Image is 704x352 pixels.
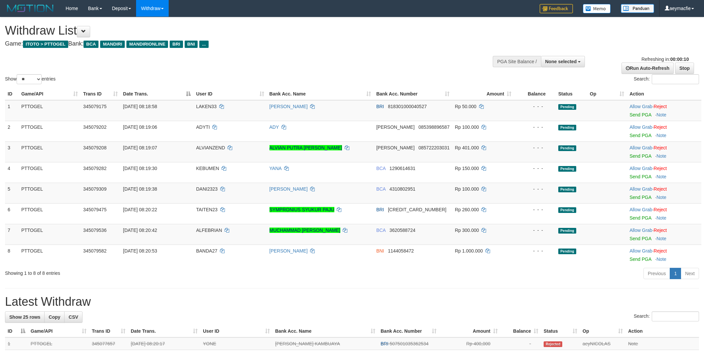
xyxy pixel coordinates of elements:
a: Reject [654,166,667,171]
span: Pending [558,145,576,151]
td: 2 [5,121,19,141]
a: Copy [44,311,65,323]
a: Previous [643,268,670,279]
div: - - - [517,206,553,213]
td: · [627,100,701,121]
a: Reject [654,104,667,109]
a: Allow Grab [629,145,652,150]
span: BRI [381,341,388,346]
span: · [629,145,653,150]
th: User ID: activate to sort column ascending [193,88,266,100]
span: Rp 100.000 [455,124,479,130]
a: Send PGA [629,195,651,200]
span: ... [199,41,208,48]
span: · [629,124,653,130]
th: Trans ID: activate to sort column ascending [89,325,128,337]
a: Note [656,174,666,179]
img: MOTION_logo.png [5,3,56,13]
th: Date Trans.: activate to sort column descending [120,88,194,100]
span: Copy 4310802951 to clipboard [390,186,416,192]
td: · [627,203,701,224]
h4: Game: Bank: [5,41,463,47]
span: Rp 260.000 [455,207,479,212]
select: Showentries [17,74,42,84]
th: Status [556,88,587,100]
span: [DATE] 08:19:06 [123,124,157,130]
span: BRI [376,104,384,109]
span: 345079202 [83,124,106,130]
span: 345079208 [83,145,106,150]
th: Op: activate to sort column ascending [587,88,627,100]
td: PTTOGEL [19,183,81,203]
span: Rejected [544,341,562,347]
span: Copy 818301000040527 to clipboard [388,104,427,109]
div: - - - [517,144,553,151]
span: LAKEN33 [196,104,216,109]
span: ALVIANZEND [196,145,225,150]
span: Rp 50.000 [455,104,476,109]
th: Op: activate to sort column ascending [580,325,625,337]
label: Show entries [5,74,56,84]
span: [PERSON_NAME] [376,124,415,130]
a: 1 [670,268,681,279]
span: Copy [49,314,60,320]
span: 345079175 [83,104,106,109]
span: 345079309 [83,186,106,192]
span: [DATE] 08:18:58 [123,104,157,109]
span: TAITEN23 [196,207,217,212]
h1: Latest Withdraw [5,295,699,308]
td: 4 [5,162,19,183]
span: Copy 1144058472 to clipboard [388,248,414,254]
td: Rp 400,000 [439,337,500,350]
a: Note [656,257,666,262]
td: · [627,183,701,203]
span: Copy 085398896587 to clipboard [419,124,449,130]
button: None selected [541,56,585,67]
a: Stop [675,63,694,74]
span: Copy 1290614631 to clipboard [390,166,416,171]
div: - - - [517,103,553,110]
span: · [629,207,653,212]
td: YONE [200,337,272,350]
span: Pending [558,166,576,172]
a: Note [628,341,638,346]
td: - [500,337,541,350]
a: Reject [654,207,667,212]
a: Allow Grab [629,186,652,192]
a: Allow Grab [629,207,652,212]
span: Copy 507501035362534 to clipboard [390,341,429,346]
td: · [627,141,701,162]
a: Allow Grab [629,104,652,109]
span: 345079282 [83,166,106,171]
a: Send PGA [629,257,651,262]
td: · [627,162,701,183]
span: Pending [558,104,576,110]
td: 8 [5,245,19,265]
th: Action [625,325,699,337]
th: ID [5,88,19,100]
td: · [627,224,701,245]
a: [PERSON_NAME] [269,248,308,254]
a: Note [656,133,666,138]
a: Note [656,112,666,117]
span: BCA [376,186,386,192]
span: Rp 401.000 [455,145,479,150]
td: 6 [5,203,19,224]
a: [PERSON_NAME] KAMBUAYA [275,341,340,346]
span: [DATE] 08:20:22 [123,207,157,212]
th: Bank Acc. Name: activate to sort column ascending [267,88,374,100]
span: [PERSON_NAME] [376,145,415,150]
td: PTTOGEL [19,162,81,183]
td: [DATE] 08:20:17 [128,337,200,350]
th: User ID: activate to sort column ascending [200,325,272,337]
a: Reject [654,186,667,192]
span: · [629,186,653,192]
span: Pending [558,228,576,234]
th: Balance: activate to sort column ascending [500,325,541,337]
a: Show 25 rows [5,311,45,323]
span: 345079582 [83,248,106,254]
span: Pending [558,125,576,130]
img: Button%20Memo.svg [583,4,611,13]
th: Bank Acc. Number: activate to sort column ascending [378,325,439,337]
a: ADY [269,124,279,130]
